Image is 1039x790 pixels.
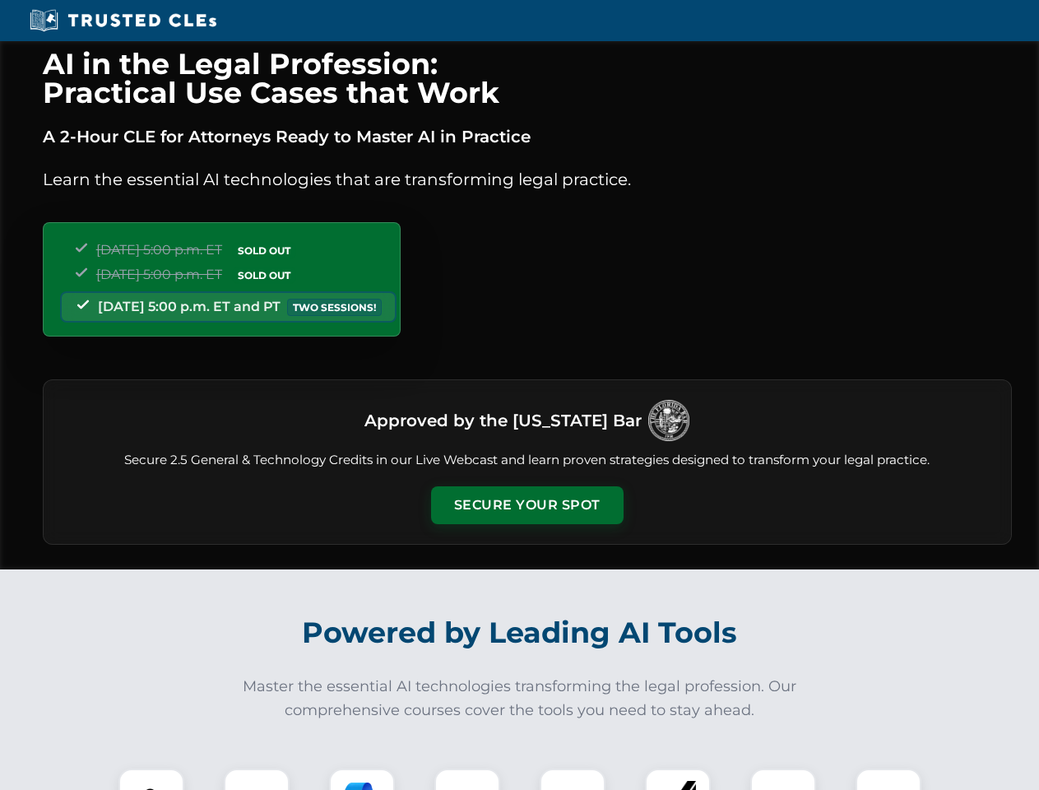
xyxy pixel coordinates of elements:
h1: AI in the Legal Profession: Practical Use Cases that Work [43,49,1012,107]
span: SOLD OUT [232,267,296,284]
span: [DATE] 5:00 p.m. ET [96,267,222,282]
button: Secure Your Spot [431,486,624,524]
span: SOLD OUT [232,242,296,259]
p: Secure 2.5 General & Technology Credits in our Live Webcast and learn proven strategies designed ... [63,451,991,470]
p: A 2-Hour CLE for Attorneys Ready to Master AI in Practice [43,123,1012,150]
h3: Approved by the [US_STATE] Bar [364,406,642,435]
img: Trusted CLEs [25,8,221,33]
p: Master the essential AI technologies transforming the legal profession. Our comprehensive courses... [232,675,808,723]
h2: Powered by Leading AI Tools [64,604,976,662]
span: [DATE] 5:00 p.m. ET [96,242,222,258]
img: Logo [648,400,689,441]
p: Learn the essential AI technologies that are transforming legal practice. [43,166,1012,193]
